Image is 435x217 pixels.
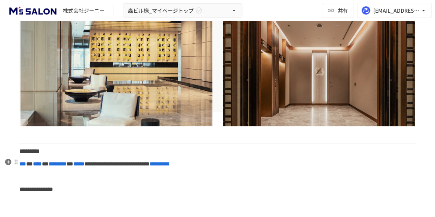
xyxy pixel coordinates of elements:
div: [EMAIL_ADDRESS][DOMAIN_NAME] [374,6,420,15]
span: 共有 [338,6,348,15]
button: 共有 [323,3,354,18]
img: flqwtW0UAgMk25cPCMzrNbqfxqCYhzUFp52G8oII2nK [19,6,416,127]
button: [EMAIL_ADDRESS][DOMAIN_NAME] [357,3,432,18]
button: 森ビル様_マイページトップ [123,3,243,18]
span: 森ビル様_マイページトップ [128,6,194,15]
img: uR8vTSKdklMXEQDRv4syRcVic50bBT2x3lbNcVSK8BN [9,4,57,16]
div: 株式会社ジーニー [63,7,105,15]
